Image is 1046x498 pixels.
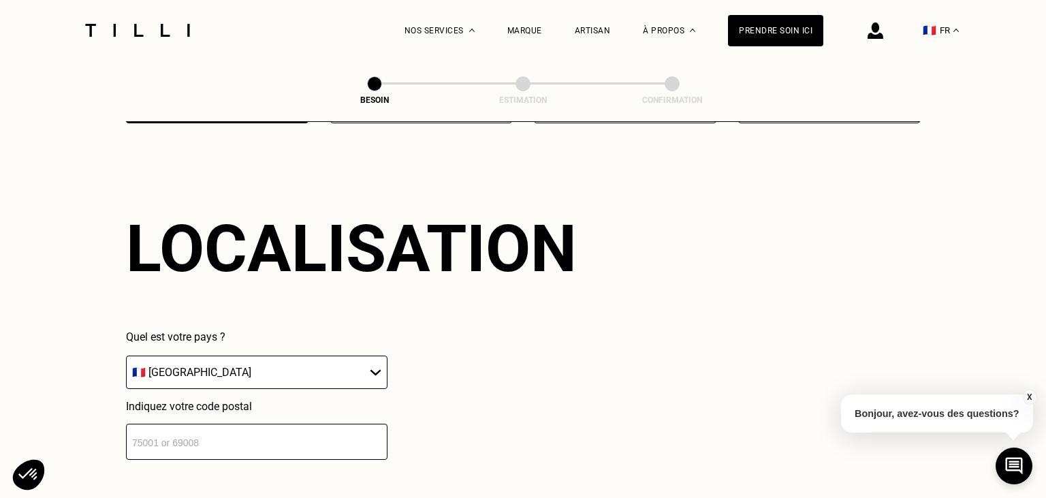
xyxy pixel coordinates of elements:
img: menu déroulant [953,29,959,32]
div: Besoin [306,95,443,105]
p: Quel est votre pays ? [126,330,387,343]
a: Artisan [575,26,611,35]
img: Logo du service de couturière Tilli [80,24,195,37]
input: 75001 or 69008 [126,424,387,460]
div: Confirmation [604,95,740,105]
p: Indiquez votre code postal [126,400,387,413]
img: Menu déroulant à propos [690,29,695,32]
div: Localisation [126,211,577,287]
button: X [1022,390,1036,405]
img: icône connexion [868,22,883,39]
a: Marque [507,26,542,35]
span: 🇫🇷 [923,24,936,37]
img: Menu déroulant [469,29,475,32]
div: Estimation [455,95,591,105]
p: Bonjour, avez-vous des questions? [841,394,1033,433]
a: Prendre soin ici [728,15,823,46]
